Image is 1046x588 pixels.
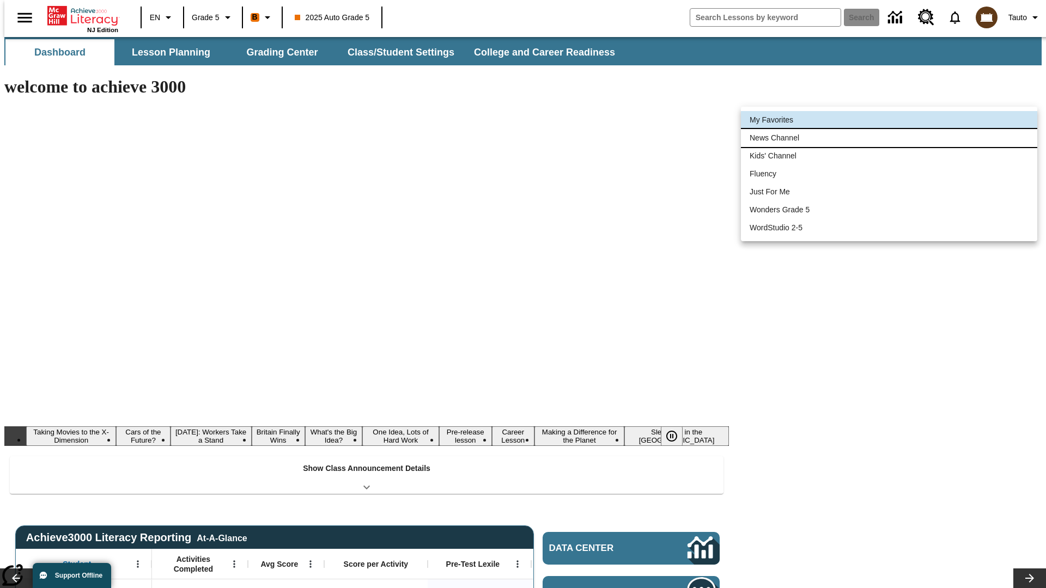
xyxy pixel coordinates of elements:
li: Kids' Channel [741,147,1037,165]
li: Just For Me [741,183,1037,201]
li: News Channel [741,129,1037,147]
li: My Favorites [741,111,1037,129]
li: WordStudio 2-5 [741,219,1037,237]
li: Wonders Grade 5 [741,201,1037,219]
li: Fluency [741,165,1037,183]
